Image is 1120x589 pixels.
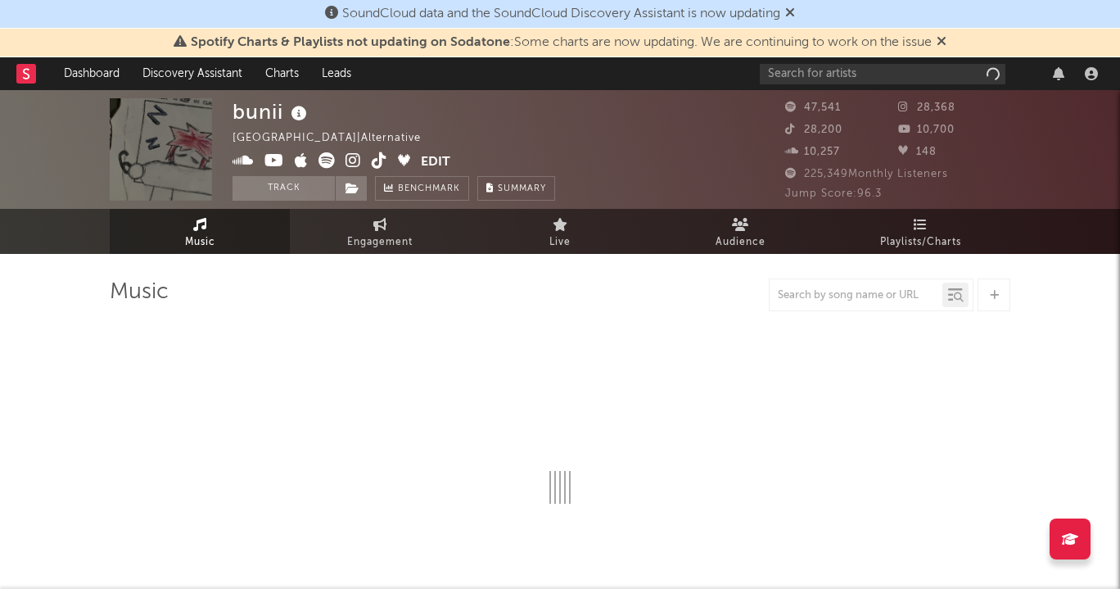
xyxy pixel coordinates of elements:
[421,152,450,173] button: Edit
[191,36,510,49] span: Spotify Charts & Playlists not updating on Sodatone
[375,176,469,201] a: Benchmark
[880,233,961,252] span: Playlists/Charts
[716,233,765,252] span: Audience
[785,169,948,179] span: 225,349 Monthly Listeners
[233,176,335,201] button: Track
[770,289,942,302] input: Search by song name or URL
[785,102,841,113] span: 47,541
[830,209,1010,254] a: Playlists/Charts
[477,176,555,201] button: Summary
[191,36,932,49] span: : Some charts are now updating. We are continuing to work on the issue
[185,233,215,252] span: Music
[233,98,311,125] div: bunii
[898,125,955,135] span: 10,700
[310,57,363,90] a: Leads
[498,184,546,193] span: Summary
[290,209,470,254] a: Engagement
[785,125,842,135] span: 28,200
[110,209,290,254] a: Music
[549,233,571,252] span: Live
[398,179,460,199] span: Benchmark
[898,102,955,113] span: 28,368
[650,209,830,254] a: Audience
[785,7,795,20] span: Dismiss
[470,209,650,254] a: Live
[937,36,946,49] span: Dismiss
[342,7,780,20] span: SoundCloud data and the SoundCloud Discovery Assistant is now updating
[254,57,310,90] a: Charts
[131,57,254,90] a: Discovery Assistant
[760,64,1005,84] input: Search for artists
[347,233,413,252] span: Engagement
[233,129,440,148] div: [GEOGRAPHIC_DATA] | Alternative
[785,188,882,199] span: Jump Score: 96.3
[785,147,840,157] span: 10,257
[52,57,131,90] a: Dashboard
[898,147,937,157] span: 148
